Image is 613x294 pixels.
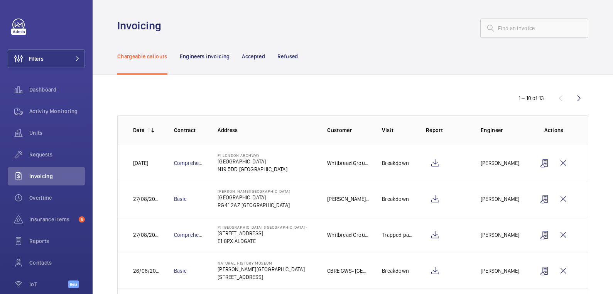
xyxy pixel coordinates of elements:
p: Whitbread Group PLC [327,231,370,239]
p: [STREET_ADDRESS] [218,273,304,281]
p: E1 8PX ALDGATE [218,237,307,245]
span: IoT [29,280,68,288]
p: [PERSON_NAME][GEOGRAPHIC_DATA] [218,265,304,273]
p: Whitbread Group PLC [327,159,370,167]
p: Natural History Museum [218,261,304,265]
span: Contacts [29,259,85,267]
p: Breakdown [382,267,409,275]
span: Invoicing [29,172,85,180]
span: Beta [68,280,79,288]
span: Units [29,129,85,137]
button: Filters [8,49,85,68]
p: [GEOGRAPHIC_DATA] [218,158,287,165]
p: 26/08/2025 [133,267,162,275]
span: Overtime [29,194,85,202]
p: 27/08/2025 [133,231,162,239]
input: Find an invoice [480,19,588,38]
p: Date [133,126,144,134]
p: [PERSON_NAME] [481,195,519,203]
a: Basic [174,268,187,274]
p: [DATE] [133,159,148,167]
p: Accepted [242,53,265,60]
span: Insurance items [29,216,76,223]
p: [PERSON_NAME] [481,267,519,275]
span: Activity Monitoring [29,107,85,115]
p: Refused [277,53,298,60]
p: Address [218,126,315,134]
span: 5 [79,216,85,223]
p: Engineer [481,126,523,134]
p: N19 5DD [GEOGRAPHIC_DATA] [218,165,287,173]
a: Basic [174,196,187,202]
p: [STREET_ADDRESS] [218,229,307,237]
p: Report [426,126,468,134]
p: [PERSON_NAME] [481,231,519,239]
span: Dashboard [29,86,85,93]
p: Visit [382,126,414,134]
p: [PERSON_NAME] [481,159,519,167]
p: Actions [535,126,572,134]
a: Comprehensive [174,160,212,166]
p: [GEOGRAPHIC_DATA] [218,194,290,201]
span: Reports [29,237,85,245]
p: CBRE GWS- [GEOGRAPHIC_DATA] [327,267,370,275]
h1: Invoicing [117,19,166,33]
p: Engineers invoicing [180,53,230,60]
p: Contract [174,126,206,134]
p: 27/08/2025 [133,195,162,203]
p: [PERSON_NAME][GEOGRAPHIC_DATA] [218,189,290,194]
p: Breakdown [382,195,409,203]
p: PI London Archway [218,153,287,158]
p: PI [GEOGRAPHIC_DATA] ([GEOGRAPHIC_DATA]) [218,225,307,229]
span: Filters [29,55,44,63]
div: 1 – 10 of 13 [518,94,544,102]
span: Requests [29,151,85,158]
p: Breakdown [382,159,409,167]
p: Customer [327,126,370,134]
p: [PERSON_NAME] House Limited [327,195,370,203]
p: Trapped passenger [382,231,414,239]
a: Comprehensive [174,232,212,238]
p: RG41 2AZ [GEOGRAPHIC_DATA] [218,201,290,209]
p: Chargeable callouts [117,53,167,60]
